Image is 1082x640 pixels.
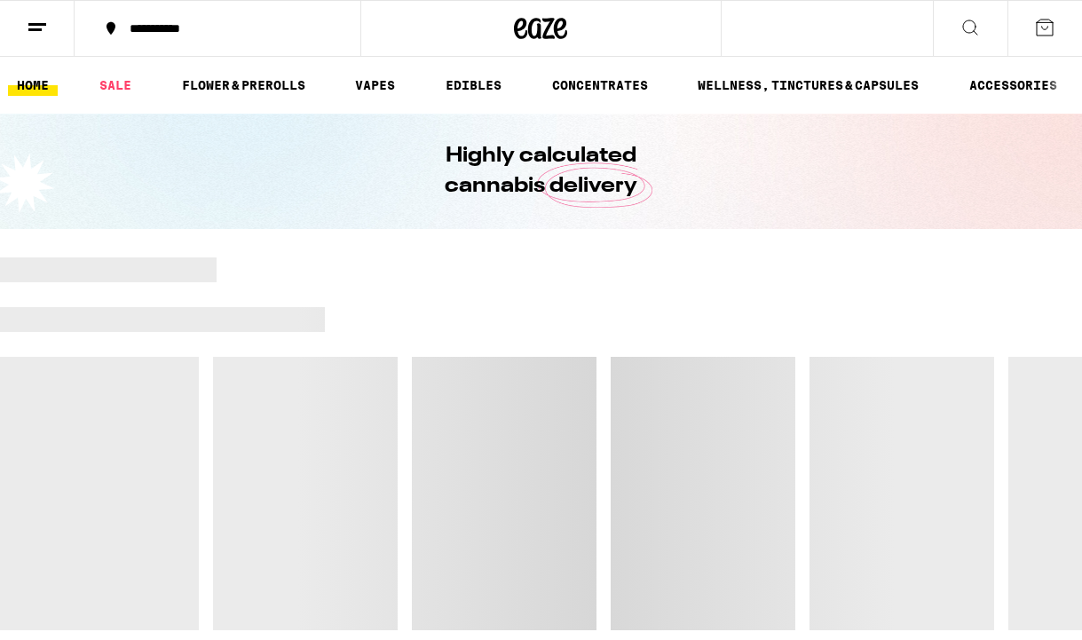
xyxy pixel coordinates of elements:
[689,75,928,96] a: WELLNESS, TINCTURES & CAPSULES
[960,75,1066,96] a: ACCESSORIES
[346,75,404,96] a: VAPES
[8,75,58,96] a: HOME
[91,75,140,96] a: SALE
[173,75,314,96] a: FLOWER & PREROLLS
[543,75,657,96] a: CONCENTRATES
[395,141,688,201] h1: Highly calculated cannabis delivery
[437,75,510,96] a: EDIBLES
